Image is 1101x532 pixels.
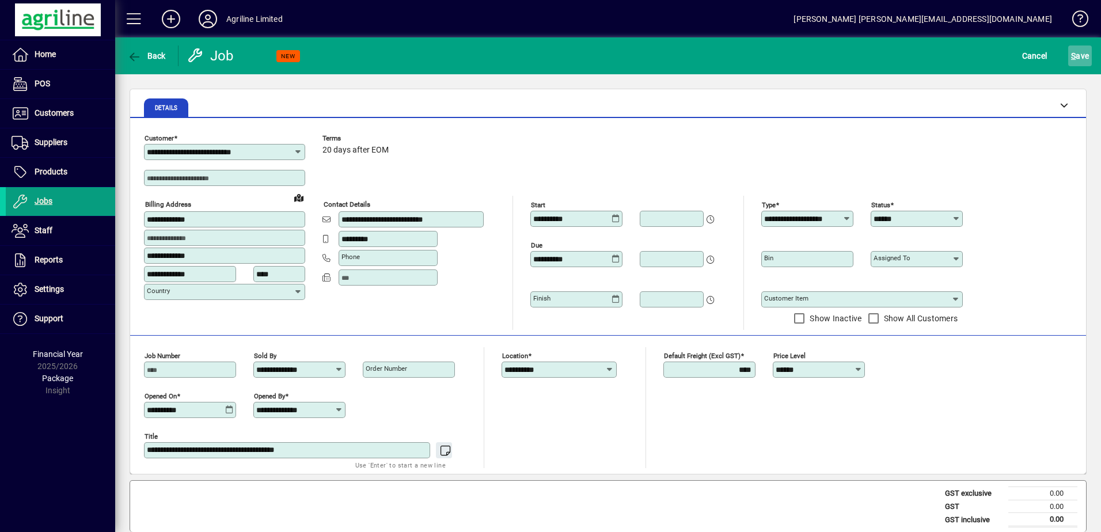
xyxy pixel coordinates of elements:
[871,201,890,209] mat-label: Status
[35,284,64,294] span: Settings
[145,134,174,142] mat-label: Customer
[6,216,115,245] a: Staff
[35,226,52,235] span: Staff
[1008,500,1077,513] td: 0.00
[153,9,189,29] button: Add
[254,392,285,400] mat-label: Opened by
[35,255,63,264] span: Reports
[6,158,115,187] a: Products
[773,352,806,360] mat-label: Price Level
[6,305,115,333] a: Support
[764,294,808,302] mat-label: Customer Item
[6,99,115,128] a: Customers
[1008,513,1077,527] td: 0.00
[1019,45,1050,66] button: Cancel
[124,45,169,66] button: Back
[35,50,56,59] span: Home
[874,254,910,262] mat-label: Assigned to
[226,10,283,28] div: Agriline Limited
[1071,47,1089,65] span: ave
[6,128,115,157] a: Suppliers
[764,254,773,262] mat-label: Bin
[6,275,115,304] a: Settings
[145,432,158,440] mat-label: Title
[35,108,74,117] span: Customers
[35,314,63,323] span: Support
[531,241,542,249] mat-label: Due
[35,196,52,206] span: Jobs
[341,253,360,261] mat-label: Phone
[155,105,177,111] span: Details
[281,52,295,60] span: NEW
[33,349,83,359] span: Financial Year
[6,246,115,275] a: Reports
[355,458,446,472] mat-hint: Use 'Enter' to start a new line
[322,135,392,142] span: Terms
[1068,45,1092,66] button: Save
[189,9,226,29] button: Profile
[882,313,958,324] label: Show All Customers
[145,352,180,360] mat-label: Job number
[794,10,1052,28] div: [PERSON_NAME] [PERSON_NAME][EMAIL_ADDRESS][DOMAIN_NAME]
[127,51,166,60] span: Back
[366,364,407,373] mat-label: Order number
[807,313,861,324] label: Show Inactive
[664,352,741,360] mat-label: Default Freight (excl GST)
[322,146,389,155] span: 20 days after EOM
[939,513,1008,527] td: GST inclusive
[1022,47,1047,65] span: Cancel
[6,40,115,69] a: Home
[35,138,67,147] span: Suppliers
[939,487,1008,500] td: GST exclusive
[290,188,308,207] a: View on map
[35,167,67,176] span: Products
[147,287,170,295] mat-label: Country
[1071,51,1076,60] span: S
[762,201,776,209] mat-label: Type
[533,294,550,302] mat-label: Finish
[187,47,236,65] div: Job
[42,374,73,383] span: Package
[6,70,115,98] a: POS
[531,201,545,209] mat-label: Start
[145,392,177,400] mat-label: Opened On
[1064,2,1087,40] a: Knowledge Base
[115,45,179,66] app-page-header-button: Back
[502,352,528,360] mat-label: Location
[939,500,1008,513] td: GST
[35,79,50,88] span: POS
[254,352,276,360] mat-label: Sold by
[1008,487,1077,500] td: 0.00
